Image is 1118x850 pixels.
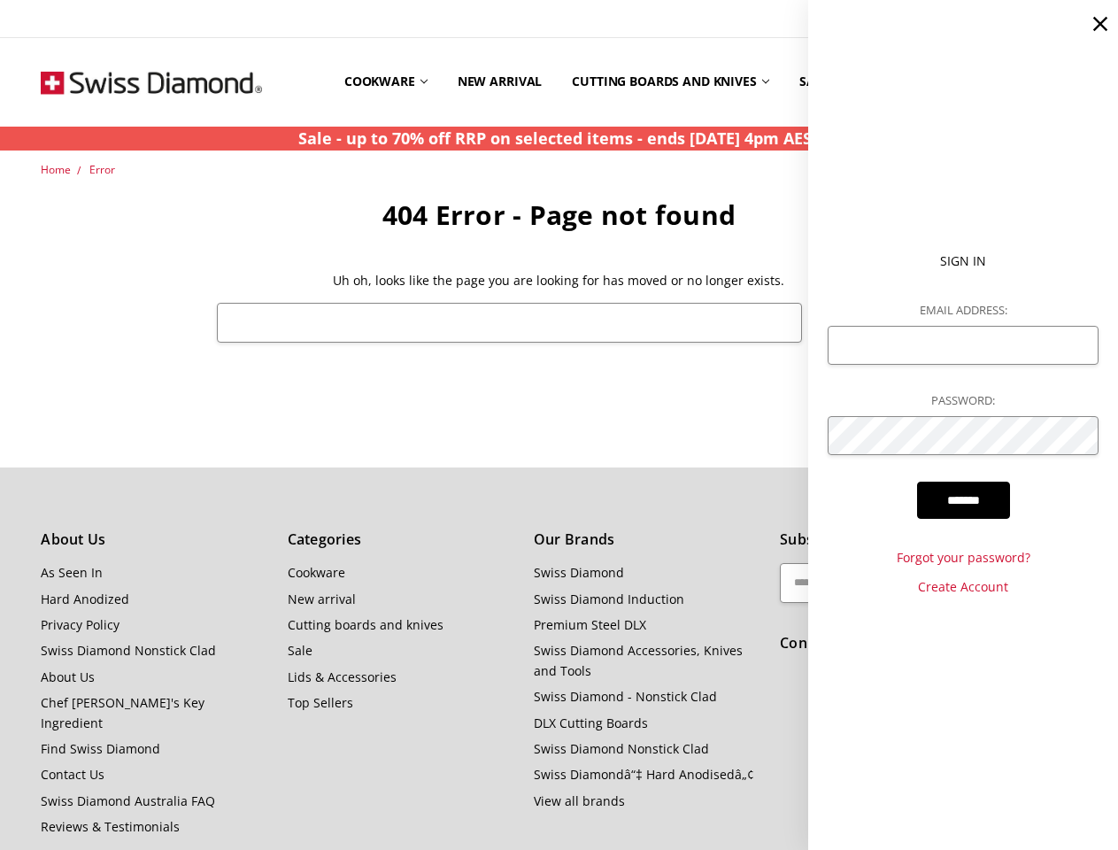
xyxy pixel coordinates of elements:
[41,792,215,809] a: Swiss Diamond Australia FAQ
[41,564,103,581] a: As Seen In
[41,766,104,783] a: Contact Us
[288,591,356,607] a: New arrival
[217,271,901,290] p: Uh oh, looks like the page you are looking for has moved or no longer exists.
[41,694,204,730] a: Chef [PERSON_NAME]'s Key Ingredient
[534,688,717,705] a: Swiss Diamond - Nonstick Clad
[288,529,514,552] h5: Categories
[41,668,95,685] a: About Us
[41,38,262,127] img: Free Shipping On Every Order
[557,42,784,121] a: Cutting boards and knives
[89,162,115,177] a: Error
[780,529,1076,552] h5: Subscribe to our newsletter
[288,668,397,685] a: Lids & Accessories
[288,694,353,711] a: Top Sellers
[534,591,684,607] a: Swiss Diamond Induction
[288,616,443,633] a: Cutting boards and knives
[41,162,71,177] a: Home
[443,42,557,121] a: New arrival
[288,642,312,659] a: Sale
[41,529,267,552] h5: About Us
[780,632,1076,655] h5: Connect With Us
[534,642,743,678] a: Swiss Diamond Accessories, Knives and Tools
[41,616,120,633] a: Privacy Policy
[41,591,129,607] a: Hard Anodized
[534,792,625,809] a: View all brands
[828,301,1098,320] label: Email Address:
[828,391,1098,410] label: Password:
[217,198,901,232] h1: 404 Error - Page not found
[828,548,1098,568] a: Forgot your password?
[329,42,443,121] a: Cookware
[41,818,180,835] a: Reviews & Testimonials
[828,251,1098,271] p: Sign In
[534,715,648,731] a: DLX Cutting Boards
[784,42,844,121] a: Sale
[534,616,646,633] a: Premium Steel DLX
[534,564,624,581] a: Swiss Diamond
[41,740,160,757] a: Find Swiss Diamond
[298,127,821,149] strong: Sale - up to 70% off RRP on selected items - ends [DATE] 4pm AEST
[828,577,1098,597] a: Create Account
[41,642,216,659] a: Swiss Diamond Nonstick Clad
[534,740,709,757] a: Swiss Diamond Nonstick Clad
[534,766,754,783] a: Swiss Diamondâ“‡ Hard Anodisedâ„¢
[534,529,760,552] h5: Our Brands
[288,564,345,581] a: Cookware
